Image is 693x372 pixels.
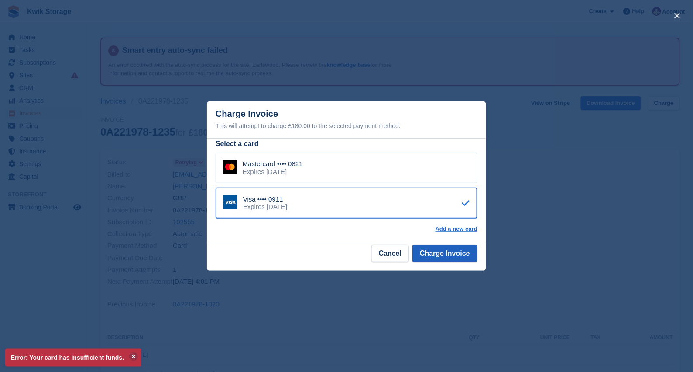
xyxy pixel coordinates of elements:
a: Add a new card [436,226,477,233]
p: Error: Your card has insufficient funds. [5,349,141,367]
div: Select a card [216,139,477,149]
img: Visa Logo [223,195,237,209]
button: Charge Invoice [412,245,477,262]
div: Expires [DATE] [243,168,303,176]
div: Expires [DATE] [243,203,287,211]
button: Cancel [371,245,409,262]
div: Charge Invoice [216,109,477,131]
div: This will attempt to charge £180.00 to the selected payment method. [216,121,477,131]
div: Visa •••• 0911 [243,195,287,203]
button: close [670,9,684,23]
img: Mastercard Logo [223,160,237,174]
div: Mastercard •••• 0821 [243,160,303,168]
